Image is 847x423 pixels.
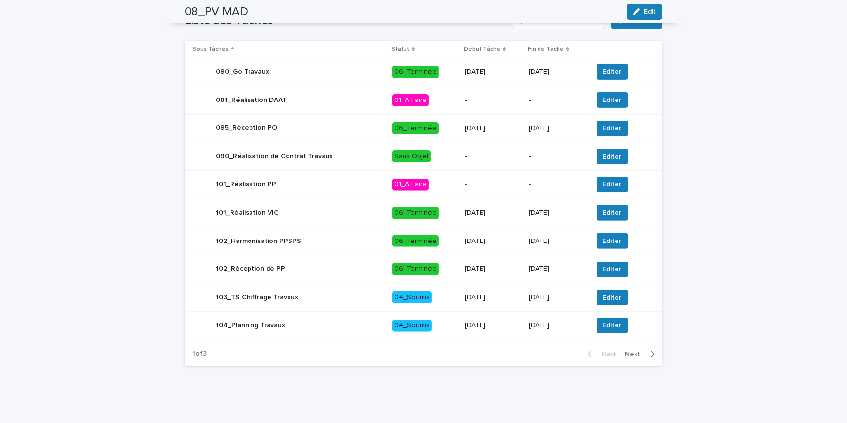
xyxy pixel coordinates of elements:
[580,350,621,359] button: Back
[529,124,584,133] p: [DATE]
[597,205,628,221] button: Editer
[603,293,622,302] span: Editer
[392,207,439,219] div: 06_Terminée
[529,181,584,189] p: -
[597,262,628,277] button: Editer
[603,95,622,105] span: Editer
[603,321,622,330] span: Editer
[465,152,521,161] p: -
[216,265,285,273] p: 102_Réception de PP
[465,237,521,245] p: [DATE]
[597,64,628,80] button: Editer
[185,312,662,340] tr: 104_Planning Travaux04_Soumis[DATE][DATE]Editer
[597,149,628,164] button: Editer
[216,237,301,245] p: 102_Harmonisation PPSPS
[185,86,662,114] tr: 081_Réalisation DAAT01_A Faire--Editer
[627,4,662,20] button: Edit
[185,5,248,19] h2: 08_PV MAD
[185,283,662,312] tr: 103_TS Chiffrage Travaux04_Soumis[DATE][DATE]Editer
[529,96,584,104] p: -
[185,227,662,255] tr: 102_Harmonisation PPSPS06_Terminée[DATE][DATE]Editer
[392,122,439,135] div: 06_Terminée
[597,92,628,108] button: Editer
[185,342,214,366] p: 1 of 3
[216,181,276,189] p: 101_Réalisation PP
[185,171,662,199] tr: 101_Réalisation PP01_A Faire--Editer
[603,208,622,218] span: Editer
[597,121,628,136] button: Editer
[529,152,584,161] p: -
[465,96,521,104] p: -
[465,124,521,133] p: [DATE]
[529,293,584,302] p: [DATE]
[625,351,646,358] span: Next
[216,96,287,104] p: 081_Réalisation DAAT
[216,124,277,132] p: 085_Réception PO
[464,44,500,55] p: Début Tâche
[465,265,521,273] p: [DATE]
[603,236,622,246] span: Editer
[185,199,662,227] tr: 101_Réalisation VIC06_Terminée[DATE][DATE]Editer
[392,66,439,78] div: 06_Terminée
[392,263,439,275] div: 06_Terminée
[596,351,617,358] span: Back
[216,293,298,302] p: 103_TS Chiffrage Travaux
[603,152,622,161] span: Editer
[603,180,622,189] span: Editer
[529,209,584,217] p: [DATE]
[392,94,429,106] div: 01_A Faire
[529,68,584,76] p: [DATE]
[465,181,521,189] p: -
[621,350,662,359] button: Next
[185,114,662,142] tr: 085_Réception PO06_Terminée[DATE][DATE]Editer
[603,67,622,77] span: Editer
[392,320,432,332] div: 04_Soumis
[528,44,564,55] p: Fin de Tâche
[216,322,285,330] p: 104_Planning Travaux
[597,233,628,249] button: Editer
[392,235,439,247] div: 06_Terminée
[391,44,409,55] p: Statut
[644,8,656,15] span: Edit
[216,68,269,76] p: 080_Go Travaux
[529,265,584,273] p: [DATE]
[185,142,662,171] tr: 090_Réalisation de Contrat TravauxSans Objet--Editer
[192,44,229,55] p: Sous Tâches
[216,152,333,161] p: 090_Réalisation de Contrat Travaux
[597,177,628,192] button: Editer
[216,209,279,217] p: 101_Réalisation VIC
[529,237,584,245] p: [DATE]
[392,179,429,191] div: 01_A Faire
[392,150,431,162] div: Sans Objet
[597,318,628,333] button: Editer
[597,290,628,305] button: Editer
[392,291,432,303] div: 04_Soumis
[603,264,622,274] span: Editer
[465,293,521,302] p: [DATE]
[185,255,662,283] tr: 102_Réception de PP06_Terminée[DATE][DATE]Editer
[465,322,521,330] p: [DATE]
[465,68,521,76] p: [DATE]
[465,209,521,217] p: [DATE]
[529,322,584,330] p: [DATE]
[603,123,622,133] span: Editer
[185,58,662,86] tr: 080_Go Travaux06_Terminée[DATE][DATE]Editer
